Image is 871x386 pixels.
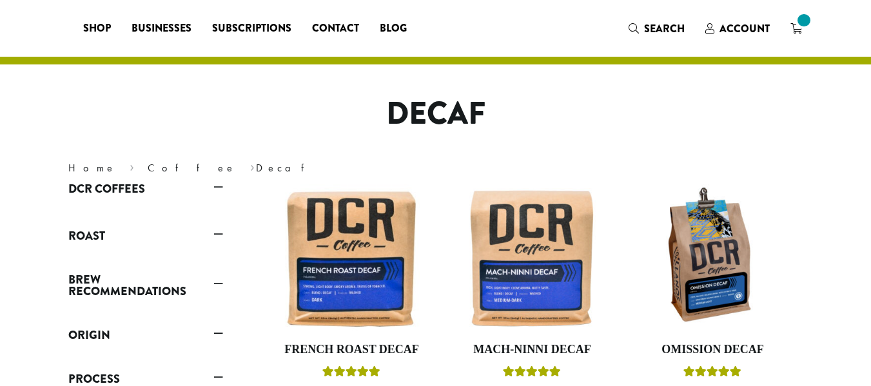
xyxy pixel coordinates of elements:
div: Roast [68,247,223,269]
div: Rated 5.00 out of 5 [322,364,380,383]
span: › [130,156,134,176]
a: Home [68,161,116,175]
img: DCRCoffee_DL_Bag_Omission_2019-300x300.jpg [638,184,787,333]
a: Origin [68,324,223,346]
div: Rated 4.33 out of 5 [683,364,741,383]
div: Brew Recommendations [68,302,223,324]
span: › [250,156,255,176]
img: French-Roast-Decaf-12oz-300x300.jpg [277,184,426,333]
span: Businesses [132,21,191,37]
span: Account [719,21,770,36]
h4: French Roast Decaf [278,343,426,357]
img: Mach-Ninni-Decaf-12oz-300x300.jpg [458,184,606,333]
h4: Omission Decaf [638,343,787,357]
h1: Decaf [59,95,813,133]
span: Search [644,21,685,36]
span: Subscriptions [212,21,291,37]
div: DCR Coffees [68,200,223,226]
a: Brew Recommendations [68,269,223,302]
a: Roast [68,225,223,247]
div: Origin [68,346,223,368]
a: Coffee [148,161,236,175]
span: Blog [380,21,407,37]
div: Rated 5.00 out of 5 [503,364,561,383]
a: Shop [73,18,121,39]
a: Search [618,18,695,39]
a: DCR Coffees [68,178,223,200]
nav: Breadcrumb [68,160,416,176]
span: Shop [83,21,111,37]
h4: Mach-Ninni Decaf [458,343,606,357]
span: Contact [312,21,359,37]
